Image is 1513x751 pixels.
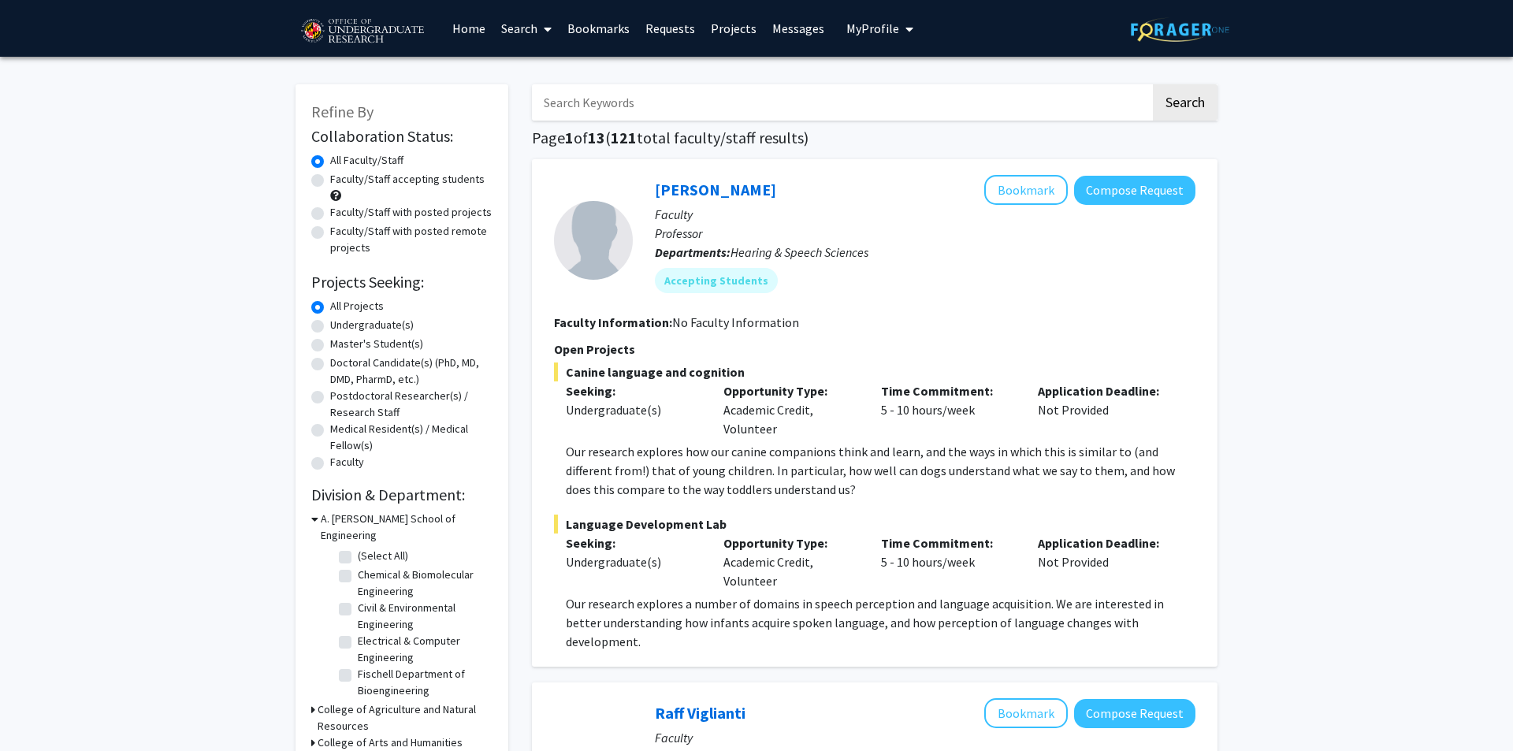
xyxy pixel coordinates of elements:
a: Requests [638,1,703,56]
span: Canine language and cognition [554,362,1195,381]
label: All Faculty/Staff [330,152,403,169]
label: Undergraduate(s) [330,317,414,333]
label: Civil & Environmental Engineering [358,600,489,633]
p: Professor [655,224,1195,243]
p: Faculty [655,728,1195,747]
button: Add Raff Viglianti to Bookmarks [984,698,1068,728]
button: Add Rochelle Newman to Bookmarks [984,175,1068,205]
label: Master's Student(s) [330,336,423,352]
h2: Projects Seeking: [311,273,493,292]
label: Faculty/Staff accepting students [330,171,485,188]
h3: A. [PERSON_NAME] School of Engineering [321,511,493,544]
p: Application Deadline: [1038,534,1172,552]
a: Projects [703,1,764,56]
p: Time Commitment: [881,534,1015,552]
label: Electrical & Computer Engineering [358,633,489,666]
label: Medical Resident(s) / Medical Fellow(s) [330,421,493,454]
h3: College of Arts and Humanities [318,734,463,751]
button: Compose Request to Raff Viglianti [1074,699,1195,728]
span: Refine By [311,102,374,121]
b: Departments: [655,244,730,260]
span: 13 [588,128,605,147]
div: 5 - 10 hours/week [869,534,1027,590]
b: Faculty Information: [554,314,672,330]
h3: College of Agriculture and Natural Resources [318,701,493,734]
p: Our research explores a number of domains in speech perception and language acquisition. We are i... [566,594,1195,651]
img: University of Maryland Logo [296,12,429,51]
div: Undergraduate(s) [566,552,700,571]
div: Academic Credit, Volunteer [712,534,869,590]
a: Home [444,1,493,56]
a: [PERSON_NAME] [655,180,776,199]
label: Materials Science & Engineering [358,699,489,732]
label: (Select All) [358,548,408,564]
p: Faculty [655,205,1195,224]
a: Search [493,1,559,56]
p: Our research explores how our canine companions think and learn, and the ways in which this is si... [566,442,1195,499]
p: Opportunity Type: [723,381,857,400]
label: Faculty/Staff with posted projects [330,204,492,221]
span: No Faculty Information [672,314,799,330]
p: Application Deadline: [1038,381,1172,400]
p: Time Commitment: [881,381,1015,400]
h2: Division & Department: [311,485,493,504]
label: All Projects [330,298,384,314]
a: Messages [764,1,832,56]
button: Compose Request to Rochelle Newman [1074,176,1195,205]
mat-chip: Accepting Students [655,268,778,293]
label: Doctoral Candidate(s) (PhD, MD, DMD, PharmD, etc.) [330,355,493,388]
h1: Page of ( total faculty/staff results) [532,128,1217,147]
div: Not Provided [1026,381,1184,438]
button: Search [1153,84,1217,121]
div: Not Provided [1026,534,1184,590]
span: Hearing & Speech Sciences [730,244,868,260]
input: Search Keywords [532,84,1151,121]
label: Faculty/Staff with posted remote projects [330,223,493,256]
label: Chemical & Biomolecular Engineering [358,567,489,600]
span: Language Development Lab [554,515,1195,534]
a: Raff Viglianti [655,703,745,723]
p: Opportunity Type: [723,534,857,552]
div: Academic Credit, Volunteer [712,381,869,438]
span: 121 [611,128,637,147]
label: Faculty [330,454,364,470]
img: ForagerOne Logo [1131,17,1229,42]
label: Fischell Department of Bioengineering [358,666,489,699]
p: Seeking: [566,381,700,400]
div: Undergraduate(s) [566,400,700,419]
h2: Collaboration Status: [311,127,493,146]
label: Postdoctoral Researcher(s) / Research Staff [330,388,493,421]
p: Open Projects [554,340,1195,359]
p: Seeking: [566,534,700,552]
div: 5 - 10 hours/week [869,381,1027,438]
a: Bookmarks [559,1,638,56]
span: 1 [565,128,574,147]
iframe: Chat [12,680,67,739]
span: My Profile [846,20,899,36]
